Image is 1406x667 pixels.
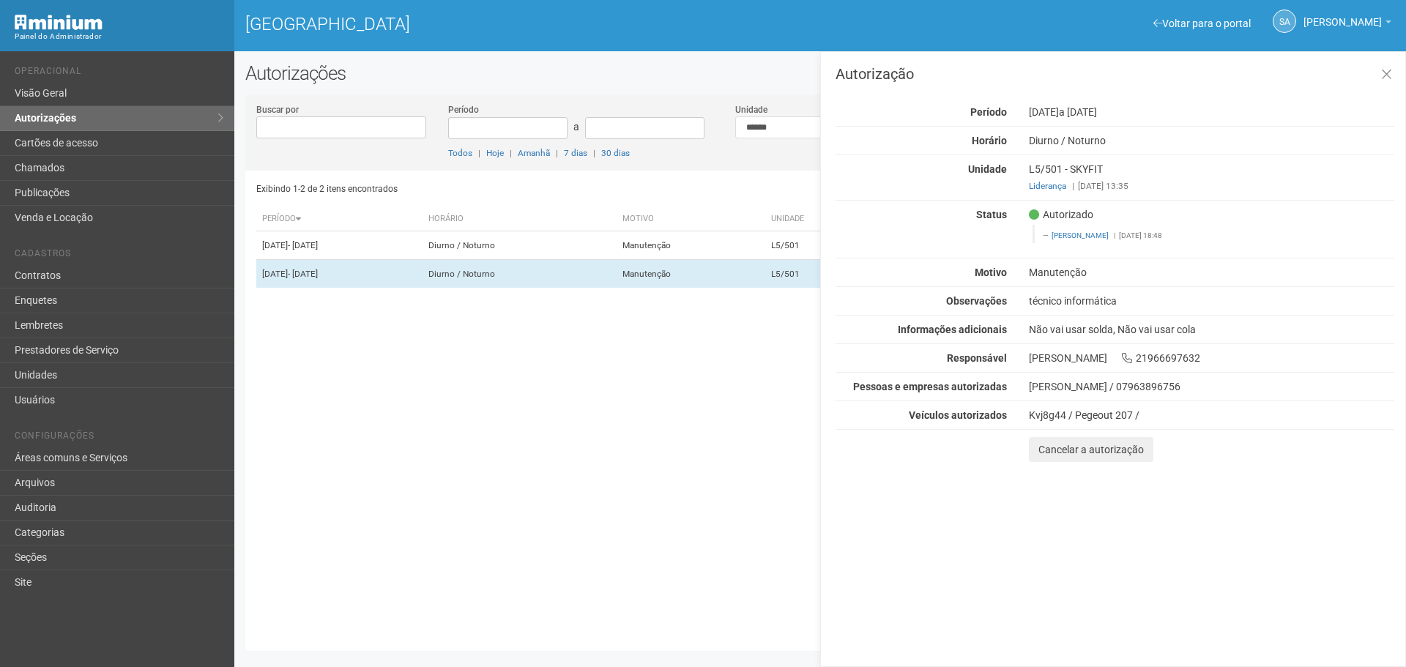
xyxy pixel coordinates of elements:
[1018,105,1405,119] div: [DATE]
[1072,181,1074,191] span: |
[968,163,1007,175] strong: Unidade
[972,135,1007,146] strong: Horário
[1018,323,1405,336] div: Não vai usar solda, Não vai usar cola
[1018,266,1405,279] div: Manutenção
[1043,231,1386,241] footer: [DATE] 18:48
[947,352,1007,364] strong: Responsável
[256,207,423,231] th: Período
[448,148,472,158] a: Todos
[601,148,630,158] a: 30 dias
[245,62,1395,84] h2: Autorizações
[1052,231,1109,239] a: [PERSON_NAME]
[564,148,587,158] a: 7 dias
[617,207,765,231] th: Motivo
[898,324,1007,335] strong: Informações adicionais
[15,66,223,81] li: Operacional
[765,231,876,260] td: L5/501
[946,295,1007,307] strong: Observações
[617,260,765,288] td: Manutenção
[836,67,1394,81] h3: Autorização
[256,178,816,200] div: Exibindo 1-2 de 2 itens encontrados
[1273,10,1296,33] a: SA
[1303,18,1391,30] a: [PERSON_NAME]
[1018,294,1405,308] div: técnico informática
[975,267,1007,278] strong: Motivo
[486,148,504,158] a: Hoje
[518,148,550,158] a: Amanhã
[1018,134,1405,147] div: Diurno / Noturno
[423,231,617,260] td: Diurno / Noturno
[1029,208,1093,221] span: Autorizado
[593,148,595,158] span: |
[1153,18,1251,29] a: Voltar para o portal
[288,269,318,279] span: - [DATE]
[256,260,423,288] td: [DATE]
[423,260,617,288] td: Diurno / Noturno
[15,431,223,446] li: Configurações
[245,15,809,34] h1: [GEOGRAPHIC_DATA]
[1029,437,1153,462] button: Cancelar a autorização
[765,260,876,288] td: L5/501
[288,240,318,250] span: - [DATE]
[1029,409,1394,422] div: Kvj8g44 / Pegeout 207 /
[976,209,1007,220] strong: Status
[1029,179,1394,193] div: [DATE] 13:35
[256,103,299,116] label: Buscar por
[556,148,558,158] span: |
[1059,106,1097,118] span: a [DATE]
[1018,163,1405,193] div: L5/501 - SKYFIT
[15,30,223,43] div: Painel do Administrador
[448,103,479,116] label: Período
[1029,380,1394,393] div: [PERSON_NAME] / 07963896756
[765,207,876,231] th: Unidade
[1303,2,1382,28] span: Silvio Anjos
[970,106,1007,118] strong: Período
[617,231,765,260] td: Manutenção
[909,409,1007,421] strong: Veículos autorizados
[1018,351,1405,365] div: [PERSON_NAME] 21966697632
[1029,181,1066,191] a: Liderança
[735,103,767,116] label: Unidade
[510,148,512,158] span: |
[478,148,480,158] span: |
[256,231,423,260] td: [DATE]
[15,15,103,30] img: Minium
[573,121,579,133] span: a
[15,248,223,264] li: Cadastros
[853,381,1007,392] strong: Pessoas e empresas autorizadas
[1114,231,1115,239] span: |
[423,207,617,231] th: Horário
